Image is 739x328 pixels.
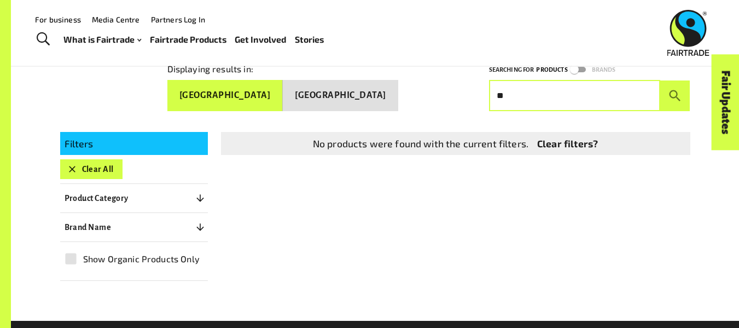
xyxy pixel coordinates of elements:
[63,32,141,48] a: What is Fairtrade
[667,10,709,56] img: Fairtrade Australia New Zealand logo
[313,136,528,151] p: No products were found with the current filters.
[151,15,205,24] a: Partners Log In
[150,32,226,48] a: Fairtrade Products
[537,136,598,151] a: Clear filters?
[60,188,208,208] button: Product Category
[65,192,129,205] p: Product Category
[30,26,56,53] a: Toggle Search
[60,217,208,237] button: Brand Name
[295,32,324,48] a: Stories
[60,159,123,179] button: Clear All
[283,80,398,111] button: [GEOGRAPHIC_DATA]
[65,136,203,151] p: Filters
[35,15,81,24] a: For business
[92,15,140,24] a: Media Centre
[83,252,200,266] span: Show Organic Products Only
[592,65,616,75] p: Brands
[235,32,286,48] a: Get Involved
[65,221,112,234] p: Brand Name
[536,65,567,75] p: Products
[167,80,283,111] button: [GEOGRAPHIC_DATA]
[489,65,534,75] p: Searching for
[167,62,253,76] p: Displaying results in:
